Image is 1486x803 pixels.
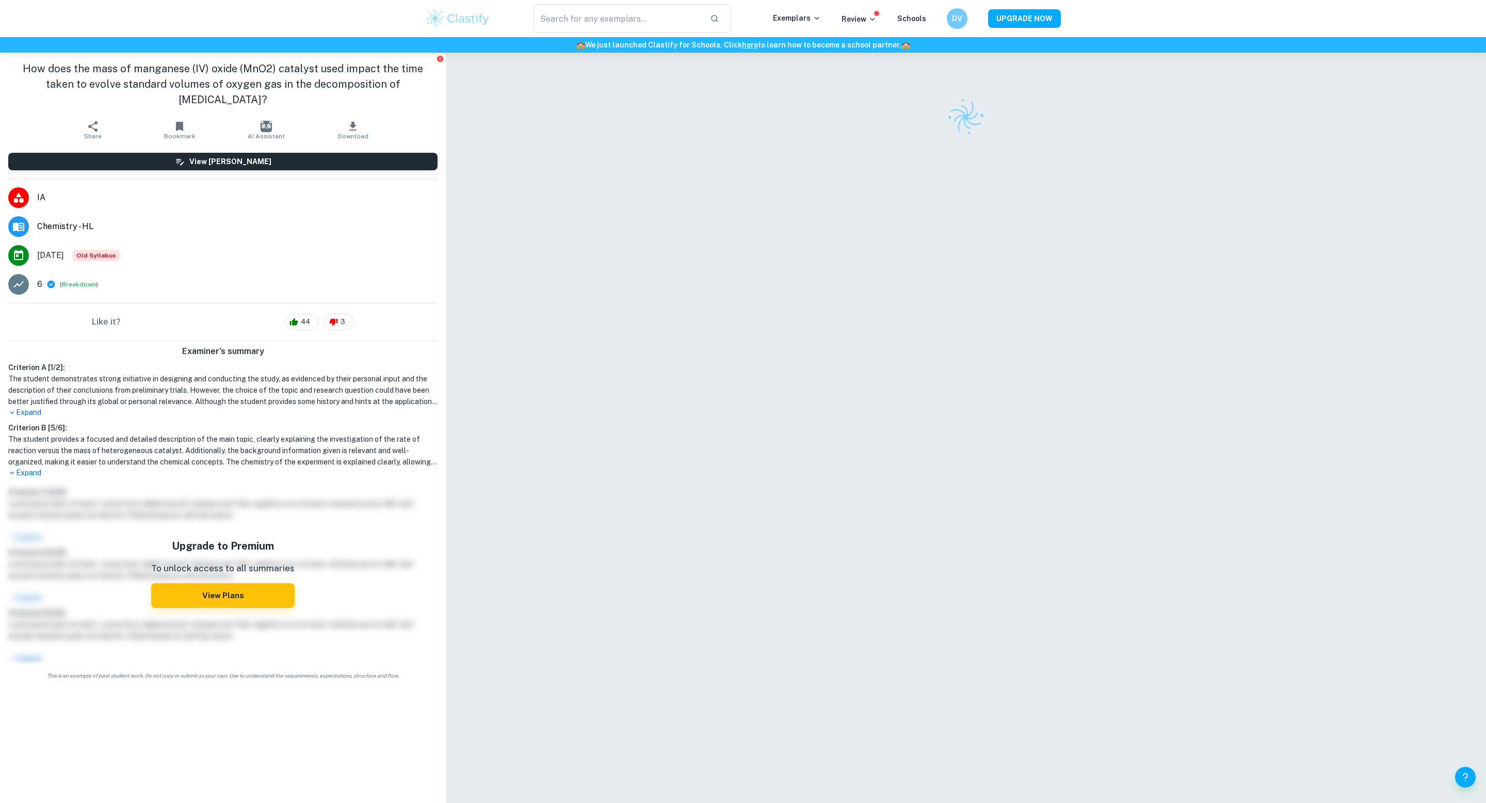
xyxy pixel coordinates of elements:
[8,407,438,418] p: Expand
[901,41,910,49] span: 🏫
[136,116,223,144] button: Bookmark
[8,362,438,373] h6: Criterion A [ 1 / 2 ]:
[151,583,295,608] button: View Plans
[50,116,136,144] button: Share
[295,317,316,327] span: 44
[951,13,963,24] h6: DV
[947,8,967,29] button: DV
[742,41,758,49] a: here
[37,220,438,233] span: Chemistry - HL
[92,316,121,328] h6: Like it?
[223,116,310,144] button: AI Assistant
[37,278,42,291] p: 6
[576,41,585,49] span: 🏫
[261,121,272,132] img: AI Assistant
[436,55,444,62] button: Report issue
[284,314,319,330] div: 44
[338,133,368,140] span: Download
[897,14,926,23] a: Schools
[37,249,64,262] span: [DATE]
[248,133,285,140] span: AI Assistant
[60,280,98,290] span: ( )
[4,345,442,358] h6: Examiner's summary
[310,116,396,144] button: Download
[335,317,351,327] span: 3
[164,133,196,140] span: Bookmark
[533,4,702,33] input: Search for any exemplars...
[842,13,877,25] p: Review
[151,562,295,575] p: To unlock access to all summaries
[189,156,271,167] h6: View [PERSON_NAME]
[62,280,96,289] button: Breakdown
[84,133,102,140] span: Share
[773,12,821,24] p: Exemplars
[72,250,120,261] div: Starting from the May 2025 session, the Chemistry IA requirements have changed. It's OK to refer ...
[8,153,438,170] button: View [PERSON_NAME]
[425,8,491,29] img: Clastify logo
[8,433,438,468] h1: The student provides a focused and detailed description of the main topic, clearly explaining the...
[72,250,120,261] span: Old Syllabus
[2,39,1484,51] h6: We just launched Clastify for Schools. Click to learn how to become a school partner.
[37,191,438,204] span: IA
[1455,767,1476,788] button: Help and Feedback
[8,468,438,478] p: Expand
[151,538,295,554] h5: Upgrade to Premium
[324,314,354,330] div: 3
[941,92,991,142] img: Clastify logo
[8,61,438,107] h1: How does the mass of manganese (IV) oxide (MnO2) catalyst used impact the time taken to evolve st...
[988,9,1061,28] button: UPGRADE NOW
[4,672,442,680] span: This is an example of past student work. Do not copy or submit as your own. Use to understand the...
[8,422,438,433] h6: Criterion B [ 5 / 6 ]:
[8,373,438,407] h1: The student demonstrates strong initiative in designing and conducting the study, as evidenced by...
